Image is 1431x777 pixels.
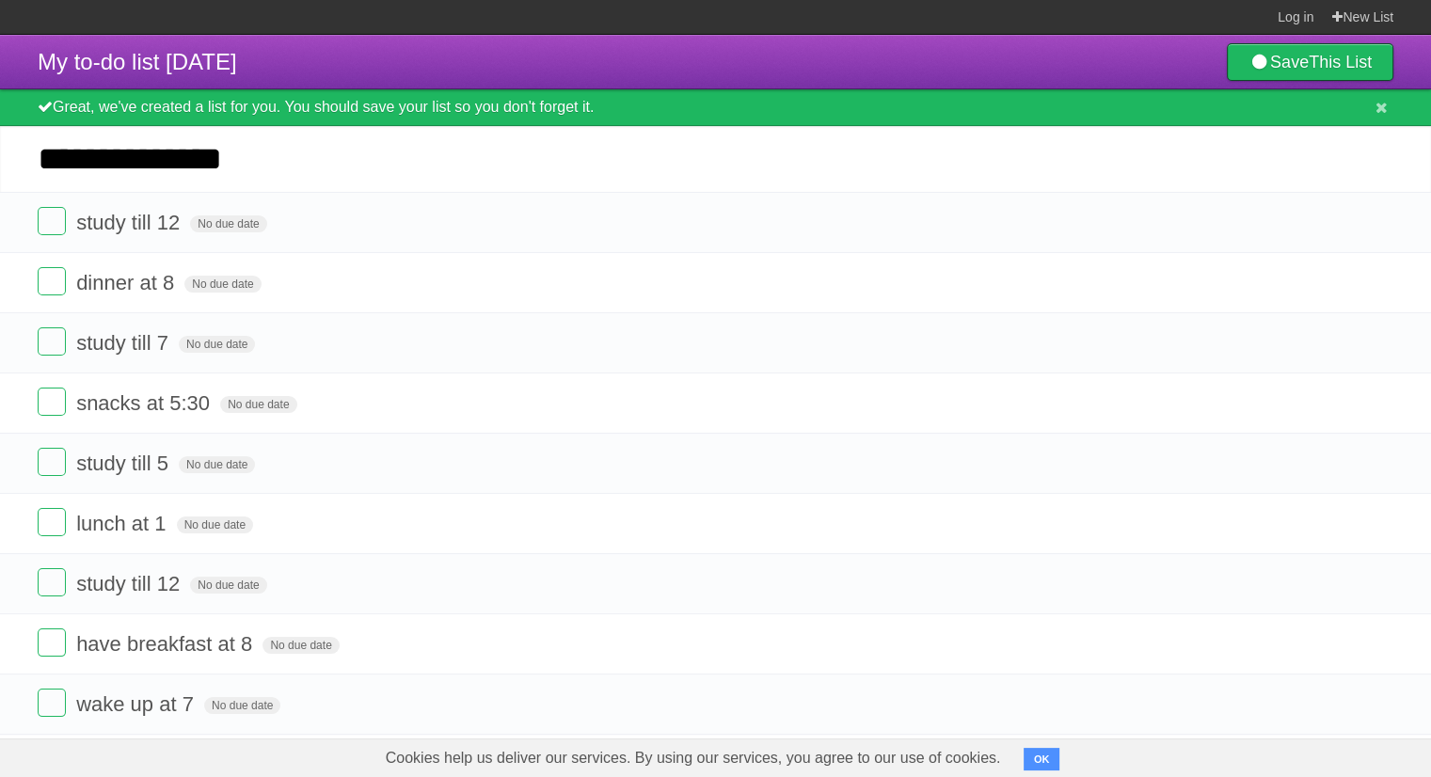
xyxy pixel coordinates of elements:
[38,49,237,74] span: My to-do list [DATE]
[1227,43,1393,81] a: SaveThis List
[262,637,339,654] span: No due date
[1024,748,1060,770] button: OK
[76,271,179,294] span: dinner at 8
[38,628,66,657] label: Done
[1309,53,1372,71] b: This List
[38,267,66,295] label: Done
[76,211,184,234] span: study till 12
[204,697,280,714] span: No due date
[38,207,66,235] label: Done
[38,327,66,356] label: Done
[184,276,261,293] span: No due date
[76,512,170,535] span: lunch at 1
[38,508,66,536] label: Done
[76,331,173,355] span: study till 7
[76,572,184,595] span: study till 12
[179,336,255,353] span: No due date
[38,689,66,717] label: Done
[190,215,266,232] span: No due date
[38,388,66,416] label: Done
[76,692,199,716] span: wake up at 7
[367,739,1020,777] span: Cookies help us deliver our services. By using our services, you agree to our use of cookies.
[38,448,66,476] label: Done
[179,456,255,473] span: No due date
[220,396,296,413] span: No due date
[76,391,215,415] span: snacks at 5:30
[76,452,173,475] span: study till 5
[177,516,253,533] span: No due date
[76,632,257,656] span: have breakfast at 8
[38,568,66,596] label: Done
[190,577,266,594] span: No due date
